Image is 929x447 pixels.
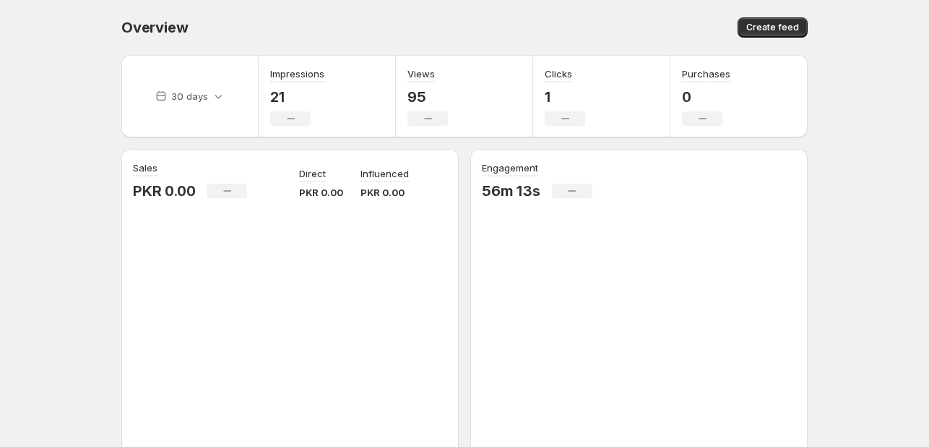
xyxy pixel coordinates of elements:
[682,88,730,106] p: 0
[407,88,448,106] p: 95
[121,19,188,36] span: Overview
[133,182,195,200] p: PKR 0.00
[171,89,208,103] p: 30 days
[133,161,157,175] h3: Sales
[738,17,808,38] button: Create feed
[545,67,572,81] h3: Clicks
[545,88,585,106] p: 1
[270,88,324,106] p: 21
[482,182,540,200] p: 56m 13s
[682,67,730,81] h3: Purchases
[299,166,326,181] p: Direct
[407,67,435,81] h3: Views
[482,161,538,175] h3: Engagement
[360,185,409,200] p: PKR 0.00
[746,22,799,33] span: Create feed
[360,166,409,181] p: Influenced
[270,67,324,81] h3: Impressions
[299,185,343,200] p: PKR 0.00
